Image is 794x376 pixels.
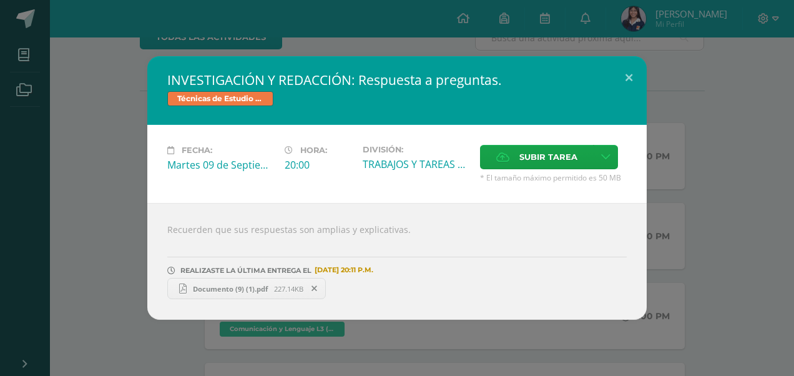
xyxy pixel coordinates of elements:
[304,282,325,295] span: Remover entrega
[180,266,311,275] span: REALIZASTE LA ÚLTIMA ENTREGA EL
[363,145,470,154] label: División:
[167,158,275,172] div: Martes 09 de Septiembre
[300,146,327,155] span: Hora:
[167,71,627,89] h2: INVESTIGACIÓN Y REDACCIÓN: Respuesta a preguntas.
[274,284,303,294] span: 227.14KB
[611,56,647,99] button: Close (Esc)
[187,284,274,294] span: Documento (9) (1).pdf
[167,278,326,299] a: Documento (9) (1).pdf 227.14KB
[519,146,577,169] span: Subir tarea
[147,203,647,320] div: Recuerden que sus respuestas son amplias y explicativas.
[167,91,273,106] span: Técnicas de Estudio e investigación
[363,157,470,171] div: TRABAJOS Y TAREAS EN CASA
[182,146,212,155] span: Fecha:
[480,172,627,183] span: * El tamaño máximo permitido es 50 MB
[285,158,353,172] div: 20:00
